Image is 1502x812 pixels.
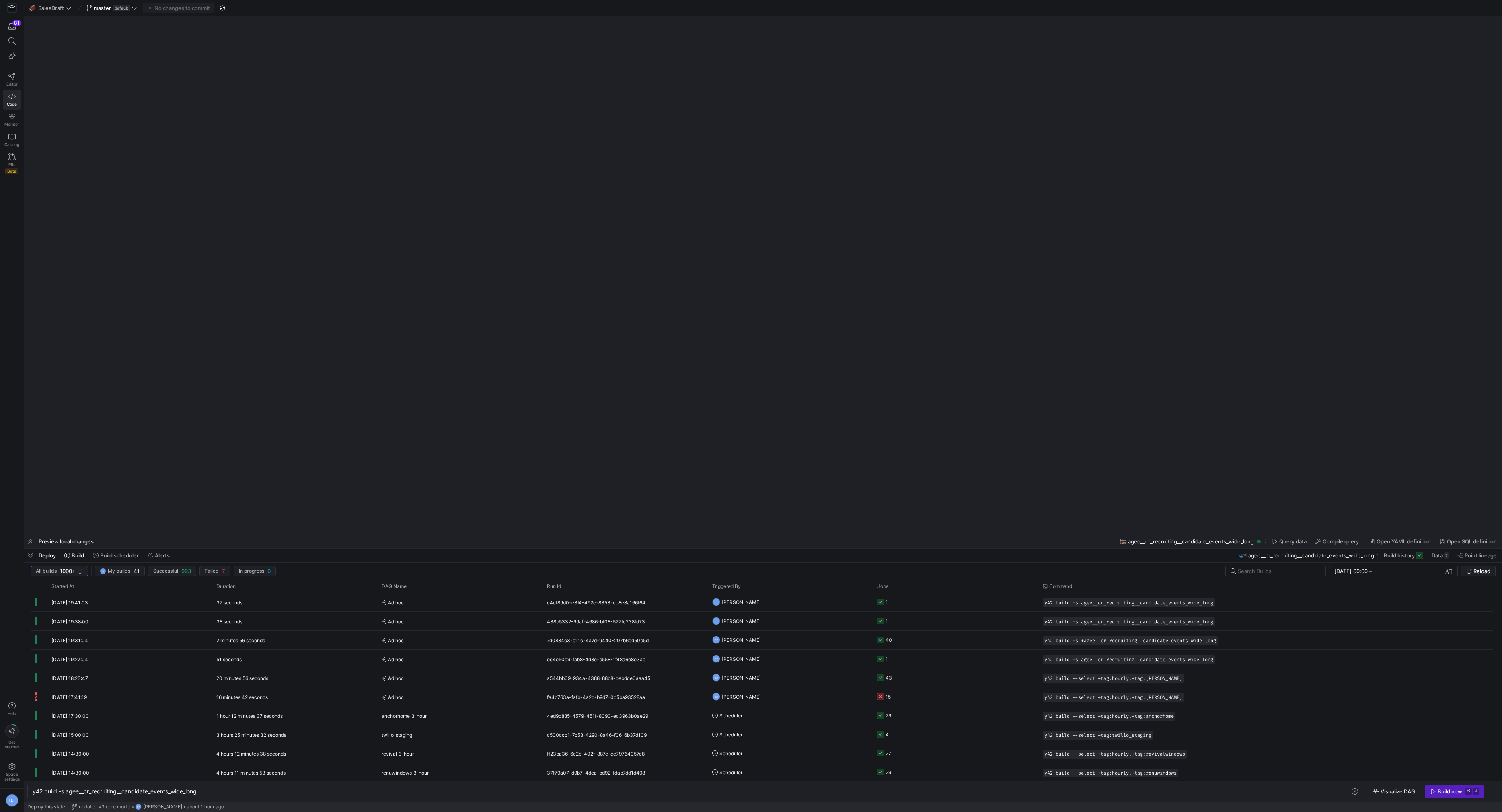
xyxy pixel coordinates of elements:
span: [DATE] 14:30:00 [51,770,89,776]
div: Press SPACE to select this row. [31,650,1493,668]
button: Data7 [1428,549,1452,562]
span: SalesDraft [38,5,64,11]
div: 438b5332-99af-4686-bf08-527fc238fd73 [542,612,707,630]
span: [PERSON_NAME] [722,612,761,631]
span: 41 [134,568,140,574]
span: Preview local changes [39,538,94,545]
span: Run Id [547,584,561,589]
div: DZ [712,636,720,644]
input: Start datetime [1334,568,1368,574]
span: Beta [5,168,18,174]
span: Scheduler [719,744,742,763]
span: revival_3_hour [382,744,414,763]
span: y42 build -s +agee__cr_recruiting__candidate_events_wide_long [1044,638,1216,643]
button: Failed7 [199,566,230,576]
button: Alerts [144,549,173,562]
div: 29 [886,763,891,782]
div: Press SPACE to select this row. [31,725,1493,744]
div: Press SPACE to select this row. [31,612,1493,631]
y42-duration: 4 hours 11 minutes 53 seconds [216,770,286,776]
span: Scheduler [719,725,742,744]
span: Reload [1473,568,1490,574]
span: 0 [267,568,271,574]
div: 15 [886,687,891,706]
span: Open YAML definition [1377,538,1431,545]
span: Ad hoc [382,650,537,669]
span: [DATE] 17:41:19 [51,694,87,700]
button: DZ [3,792,21,809]
span: Jobs [877,584,888,589]
div: 27 [886,744,891,763]
button: All builds1000+ [31,566,88,576]
span: 993 [181,568,191,574]
span: Compile query [1323,538,1359,545]
y42-duration: 16 minutes 42 seconds [216,694,268,700]
div: DZ [100,568,106,574]
span: Code [7,102,17,107]
div: DZ [6,794,18,807]
div: c500ccc1-7c58-4290-8a46-f0616b37d109 [542,725,707,744]
span: Ad hoc [382,593,537,612]
span: [PERSON_NAME] [722,650,761,668]
div: Press SPACE to select this row. [31,763,1493,782]
span: [DATE] 18:23:47 [51,675,88,681]
button: Query data [1268,534,1310,548]
div: 1 [886,612,888,631]
span: Catalog [4,142,19,147]
span: Failed [205,568,219,574]
button: 🏈SalesDraft [27,3,73,13]
span: Ad hoc [382,612,537,631]
button: Reload [1461,566,1496,576]
y42-duration: 2 minutes 56 seconds [216,637,265,643]
span: renuwindows_3_hour [382,763,429,782]
y42-duration: 4 hours 12 minutes 38 seconds [216,751,286,757]
div: 7d0884c3-c11c-4a7d-9440-207b6cd50b5d [542,631,707,649]
span: In progress [239,568,264,574]
div: 4 [886,725,889,744]
button: Getstarted [3,721,21,752]
a: Code [3,90,21,110]
span: Editor [6,82,18,86]
span: Command [1049,584,1072,589]
span: Monitor [4,122,19,127]
span: Scheduler [719,706,742,725]
span: y42 build --select +tag:twilio_staging [1044,732,1151,738]
span: Triggered By [712,584,741,589]
div: 4ed9d885-4579-451f-8090-ec3963b0ae29 [542,706,707,725]
button: Point lineage [1454,549,1500,562]
input: End datetime [1374,568,1426,574]
span: [PERSON_NAME] [722,631,761,650]
span: updated v3 core model [79,804,131,810]
div: 43 [886,668,892,687]
span: [PERSON_NAME] [722,668,761,687]
y42-duration: 20 minutes 56 seconds [216,675,268,681]
button: Build history [1380,549,1426,562]
div: Press SPACE to select this row. [31,668,1493,687]
y42-duration: 37 seconds [216,600,242,606]
span: 1000+ [60,568,76,574]
span: y42 build --select +tag:hourly,+tag:revivalwindows [1044,751,1185,757]
span: Duration [216,584,236,589]
span: [DATE] 19:38:00 [51,619,88,625]
div: Build now [1438,788,1462,795]
span: Space settings [4,772,20,781]
span: agee__cr_recruiting__candidate_events_wide_long [1248,552,1374,559]
button: Open SQL definition [1436,534,1500,548]
div: DZ [712,693,720,701]
button: Build now⌘⏎ [1425,785,1484,798]
span: Alerts [155,552,170,559]
button: Visualize DAG [1368,785,1420,798]
div: 37f79a07-d9b7-4dca-bd92-fdab7dd1d498 [542,763,707,781]
div: c4cf89d0-e3f4-492c-8353-ce8e8a166f64 [542,593,707,611]
span: Query data [1279,538,1307,545]
span: Ad hoc [382,669,537,688]
span: PRs [8,162,15,167]
img: https://storage.googleapis.com/y42-prod-data-exchange/images/Yf2Qvegn13xqq0DljGMI0l8d5Zqtiw36EXr8... [8,4,16,12]
div: 1 [886,593,888,612]
button: updated v3 core modelDZ[PERSON_NAME]about 1 hour ago [70,802,226,812]
a: Editor [3,70,21,90]
button: 81 [3,19,21,34]
kbd: ⏎ [1473,788,1479,795]
span: Started At [51,584,74,589]
div: Press SPACE to select this row. [31,631,1493,650]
